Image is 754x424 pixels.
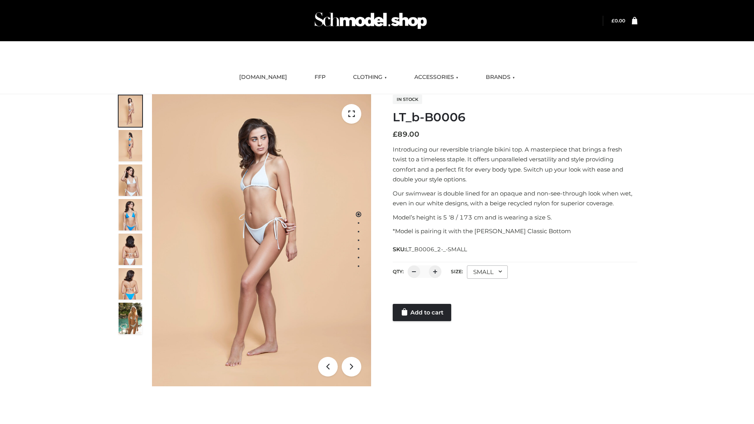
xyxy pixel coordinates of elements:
[408,69,464,86] a: ACCESSORIES
[233,69,293,86] a: [DOMAIN_NAME]
[119,130,142,161] img: ArielClassicBikiniTop_CloudNine_AzureSky_OW114ECO_2-scaled.jpg
[119,268,142,300] img: ArielClassicBikiniTop_CloudNine_AzureSky_OW114ECO_8-scaled.jpg
[119,234,142,265] img: ArielClassicBikiniTop_CloudNine_AzureSky_OW114ECO_7-scaled.jpg
[393,269,404,274] label: QTY:
[119,303,142,334] img: Arieltop_CloudNine_AzureSky2.jpg
[611,18,615,24] span: £
[393,188,637,208] p: Our swimwear is double lined for an opaque and non-see-through look when wet, even in our white d...
[480,69,521,86] a: BRANDS
[119,95,142,127] img: ArielClassicBikiniTop_CloudNine_AzureSky_OW114ECO_1-scaled.jpg
[611,18,625,24] a: £0.00
[467,265,508,279] div: SMALL
[312,5,430,36] img: Schmodel Admin 964
[309,69,331,86] a: FFP
[119,199,142,230] img: ArielClassicBikiniTop_CloudNine_AzureSky_OW114ECO_4-scaled.jpg
[406,246,467,253] span: LT_B0006_2-_-SMALL
[119,164,142,196] img: ArielClassicBikiniTop_CloudNine_AzureSky_OW114ECO_3-scaled.jpg
[393,130,419,139] bdi: 89.00
[347,69,393,86] a: CLOTHING
[611,18,625,24] bdi: 0.00
[451,269,463,274] label: Size:
[393,95,422,104] span: In stock
[393,304,451,321] a: Add to cart
[393,144,637,185] p: Introducing our reversible triangle bikini top. A masterpiece that brings a fresh twist to a time...
[393,245,468,254] span: SKU:
[393,226,637,236] p: *Model is pairing it with the [PERSON_NAME] Classic Bottom
[152,94,371,386] img: ArielClassicBikiniTop_CloudNine_AzureSky_OW114ECO_1
[393,110,637,124] h1: LT_b-B0006
[393,130,397,139] span: £
[393,212,637,223] p: Model’s height is 5 ‘8 / 173 cm and is wearing a size S.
